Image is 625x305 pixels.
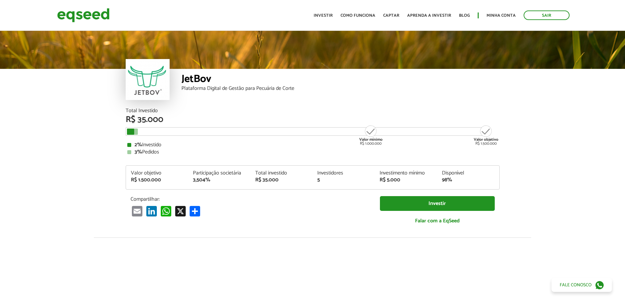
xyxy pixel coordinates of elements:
[359,125,383,146] div: R$ 1.000.000
[552,278,612,292] a: Fale conosco
[145,206,158,216] a: LinkedIn
[174,206,187,216] a: X
[487,13,516,18] a: Minha conta
[127,142,498,148] div: Investido
[314,13,333,18] a: Investir
[380,171,432,176] div: Investimento mínimo
[317,171,370,176] div: Investidores
[131,171,183,176] div: Valor objetivo
[181,74,500,86] div: JetBov
[57,7,110,24] img: EqSeed
[442,177,494,183] div: 98%
[255,171,308,176] div: Total investido
[193,171,245,176] div: Participação societária
[135,148,142,156] strong: 3%
[380,214,495,228] a: Falar com a EqSeed
[126,115,500,124] div: R$ 35.000
[159,206,173,216] a: WhatsApp
[255,177,308,183] div: R$ 35.000
[131,206,144,216] a: Email
[126,108,500,113] div: Total Investido
[442,171,494,176] div: Disponível
[459,13,470,18] a: Blog
[359,136,383,143] strong: Valor mínimo
[317,177,370,183] div: 5
[127,150,498,155] div: Pedidos
[524,10,570,20] a: Sair
[193,177,245,183] div: 3,504%
[380,196,495,211] a: Investir
[380,177,432,183] div: R$ 5.000
[383,13,399,18] a: Captar
[131,196,370,202] p: Compartilhar:
[341,13,375,18] a: Como funciona
[474,136,498,143] strong: Valor objetivo
[474,125,498,146] div: R$ 1.500.000
[181,86,500,91] div: Plataforma Digital de Gestão para Pecuária de Corte
[135,140,142,149] strong: 2%
[407,13,451,18] a: Aprenda a investir
[188,206,201,216] a: Share
[131,177,183,183] div: R$ 1.500.000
